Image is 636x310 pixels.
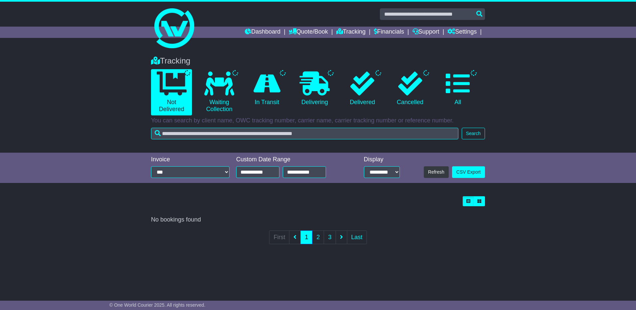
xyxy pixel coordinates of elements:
div: Custom Date Range [236,156,343,163]
a: Tracking [336,27,366,38]
div: Invoice [151,156,230,163]
a: 3 [324,231,336,244]
a: Settings [447,27,477,38]
div: No bookings found [151,216,485,224]
div: Tracking [148,56,488,66]
button: Refresh [424,166,449,178]
a: Dashboard [245,27,280,38]
p: You can search by client name, OWC tracking number, carrier name, carrier tracking number or refe... [151,117,485,124]
a: Delivered [342,69,383,108]
a: Support [412,27,439,38]
a: Delivering [294,69,335,108]
a: CSV Export [452,166,485,178]
a: In Transit [246,69,287,108]
a: Cancelled [390,69,430,108]
a: Quote/Book [289,27,328,38]
button: Search [462,128,485,139]
a: Financials [374,27,404,38]
span: © One World Courier 2025. All rights reserved. [109,302,206,308]
a: 2 [312,231,324,244]
a: Waiting Collection [199,69,239,115]
a: 1 [300,231,312,244]
a: Not Delivered [151,69,192,115]
a: All [437,69,478,108]
div: Display [364,156,400,163]
a: Last [347,231,367,244]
